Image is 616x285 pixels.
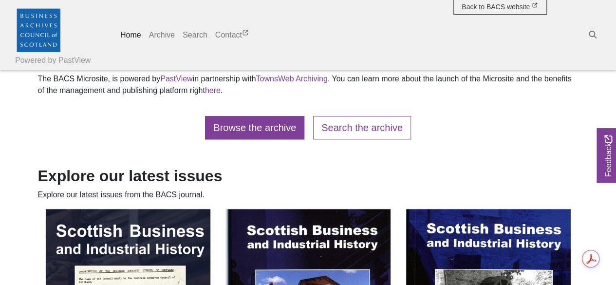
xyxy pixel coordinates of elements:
a: Search the archive [313,116,411,139]
a: Search [179,25,211,45]
a: Business Archives Council of Scotland logo [15,4,62,56]
a: PastView [160,75,192,83]
a: TownsWeb Archiving [256,75,327,83]
span: Feedback [603,135,615,177]
p: Explore our latest issues from the BACS journal. [38,189,579,201]
a: Archive [145,25,179,45]
a: Powered by PastView [15,55,91,66]
h2: Explore our latest issues [38,167,579,185]
a: Browse the archive [205,116,304,139]
img: Business Archives Council of Scotland [15,6,62,53]
div: The BACS Microsite, is powered by in partnership with . You can learn more about the launch of th... [38,73,579,96]
span: Back to BACS website [462,3,530,11]
a: Would you like to provide feedback? [597,128,616,183]
a: Contact [211,25,254,45]
div: Marshall Parr (direct message, away) [38,73,579,96]
a: Home [116,25,145,45]
a: here [205,86,221,95]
